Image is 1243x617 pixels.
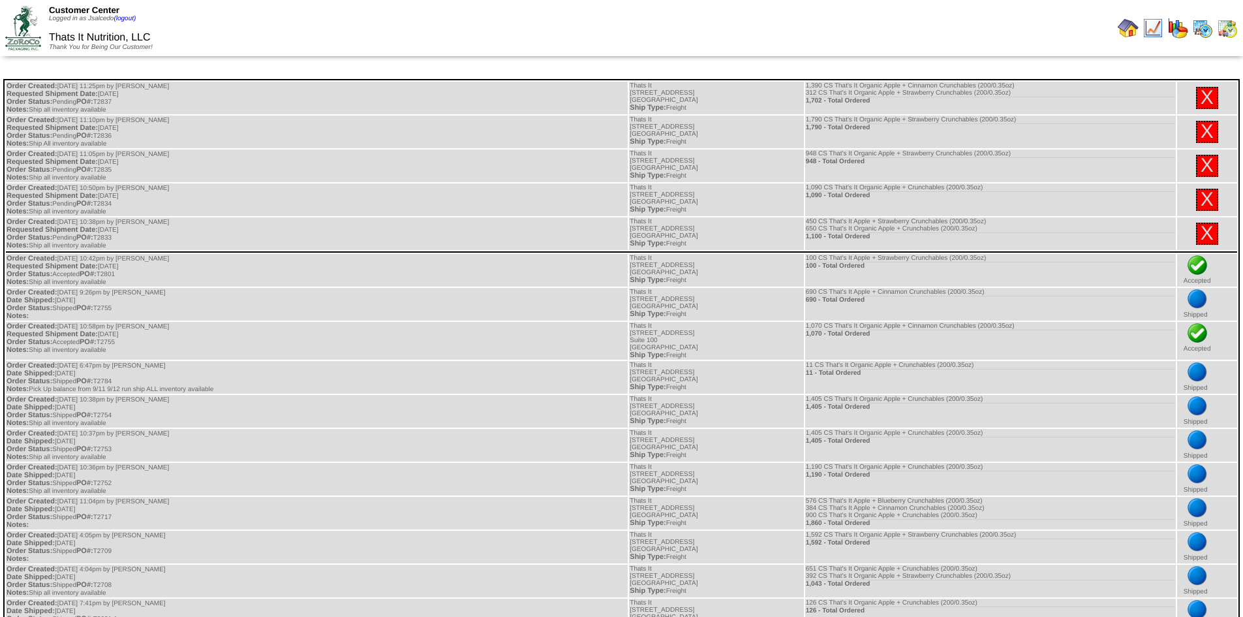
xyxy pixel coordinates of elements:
td: Thats It [STREET_ADDRESS] Suite 100 [GEOGRAPHIC_DATA] Freight [629,322,803,360]
td: [DATE] 4:05pm by [PERSON_NAME] [DATE] Shipped T2709 [6,531,628,563]
img: home.gif [1118,18,1139,39]
td: Shipped [1177,497,1237,530]
span: Ship Type: [630,587,666,595]
td: Shipped [1177,288,1237,321]
span: PO#: [76,513,93,521]
div: 1,405 - Total Ordered [806,403,1175,411]
td: Thats It [STREET_ADDRESS] [GEOGRAPHIC_DATA] Freight [629,116,803,148]
a: X [1201,223,1214,244]
div: 1,592 - Total Ordered [806,539,1175,546]
td: [DATE] 11:10pm by [PERSON_NAME] [DATE] Pending T2836 Ship All inventory available [6,116,628,148]
td: 1,405 CS That's It Organic Apple + Crunchables (200/0.35oz) [805,395,1176,428]
td: Thats It [STREET_ADDRESS] [GEOGRAPHIC_DATA] Freight [629,463,803,496]
div: 100 - Total Ordered [806,262,1175,270]
td: [DATE] 11:05pm by [PERSON_NAME] [DATE] Pending T2835 Ship all inventory available [6,150,628,182]
span: Order Created: [7,362,57,370]
img: bluedot.png [1187,289,1208,309]
span: Requested Shipment Date: [7,158,98,166]
span: Notes: [7,521,29,529]
td: Shipped [1177,565,1237,597]
td: [DATE] 10:58pm by [PERSON_NAME] [DATE] Accepted T2755 Ship all inventory available [6,322,628,360]
span: Date Shipped: [7,505,55,513]
span: Date Shipped: [7,573,55,581]
span: Notes: [7,385,29,393]
td: Shipped [1177,361,1237,394]
div: 1,790 - Total Ordered [806,123,1175,131]
span: Order Status: [7,132,52,140]
img: check.png [1187,323,1208,343]
span: Requested Shipment Date: [7,192,98,200]
span: Ship Type: [630,351,666,359]
span: Requested Shipment Date: [7,226,98,234]
img: check.png [1187,255,1208,276]
span: PO#: [76,411,93,419]
span: Order Created: [7,565,57,573]
td: Shipped [1177,463,1237,496]
span: Order Status: [7,270,52,278]
td: Thats It [STREET_ADDRESS] [GEOGRAPHIC_DATA] Freight [629,497,803,530]
span: Date Shipped: [7,471,55,479]
img: bluedot.png [1187,531,1208,552]
span: Order Created: [7,218,57,226]
td: Thats It [STREET_ADDRESS] [GEOGRAPHIC_DATA] Freight [629,82,803,114]
span: PO#: [80,338,97,346]
span: PO#: [76,200,93,208]
span: Logged in as Jsalcedo [49,15,136,22]
div: 1,860 - Total Ordered [806,519,1175,527]
td: 1,390 CS That's It Organic Apple + Cinnamon Crunchables (200/0.35oz) 312 CS That's It Organic App... [805,82,1176,114]
a: X [1201,87,1214,108]
span: Customer Center [49,5,119,15]
span: Ship Type: [630,519,666,527]
span: PO#: [76,234,93,242]
span: Notes: [7,140,29,148]
td: Thats It [STREET_ADDRESS] [GEOGRAPHIC_DATA] Freight [629,429,803,462]
img: line_graph.gif [1143,18,1163,39]
span: Order Status: [7,234,52,242]
span: PO#: [76,98,93,106]
a: (logout) [114,15,136,22]
div: 126 - Total Ordered [806,607,1175,614]
span: Thats It Nutrition, LLC [49,32,151,43]
td: Thats It [STREET_ADDRESS] [GEOGRAPHIC_DATA] Freight [629,288,803,321]
span: Ship Type: [630,485,666,493]
div: 11 - Total Ordered [806,369,1175,377]
div: 690 - Total Ordered [806,296,1175,304]
td: Thats It [STREET_ADDRESS] [GEOGRAPHIC_DATA] Freight [629,565,803,597]
span: Thank You for Being Our Customer! [49,44,153,51]
span: Ship Type: [630,206,666,214]
td: [DATE] 10:38pm by [PERSON_NAME] [DATE] Shipped T2754 Ship all inventory available [6,395,628,428]
td: Shipped [1177,531,1237,563]
td: [DATE] 6:47pm by [PERSON_NAME] [DATE] Shipped T2784 Pick Up balance from 9/11 9/12 run ship ALL i... [6,361,628,394]
div: 1,070 - Total Ordered [806,330,1175,338]
span: Requested Shipment Date: [7,330,98,338]
span: Order Created: [7,498,57,505]
span: PO#: [76,166,93,174]
td: [DATE] 10:50pm by [PERSON_NAME] [DATE] Pending T2834 Ship all inventory available [6,183,628,216]
span: Order Status: [7,377,52,385]
div: 1,090 - Total Ordered [806,191,1175,199]
span: Date Shipped: [7,539,55,547]
img: calendarprod.gif [1192,18,1213,39]
span: Ship Type: [630,240,666,247]
span: Notes: [7,106,29,114]
td: [DATE] 9:26pm by [PERSON_NAME] [DATE] Shipped T2755 [6,288,628,321]
span: Ship Type: [630,383,666,391]
span: Order Status: [7,547,52,555]
span: Requested Shipment Date: [7,124,98,132]
span: Order Status: [7,200,52,208]
span: Date Shipped: [7,403,55,411]
td: [DATE] 10:37pm by [PERSON_NAME] [DATE] Shipped T2753 Ship all inventory available [6,429,628,462]
span: Notes: [7,312,29,320]
span: PO#: [76,479,93,487]
div: 1,100 - Total Ordered [806,232,1175,240]
div: 1,043 - Total Ordered [806,580,1175,588]
span: PO#: [80,270,97,278]
span: Order Created: [7,430,57,437]
img: bluedot.png [1187,362,1208,383]
span: Order Status: [7,445,52,453]
td: Shipped [1177,395,1237,428]
td: Thats It [STREET_ADDRESS] [GEOGRAPHIC_DATA] Freight [629,531,803,563]
span: Order Created: [7,464,57,471]
td: [DATE] 11:25pm by [PERSON_NAME] [DATE] Pending T2837 Ship all inventory available [6,82,628,114]
img: ZoRoCo_Logo(Green%26Foil)%20jpg.webp [5,6,41,50]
